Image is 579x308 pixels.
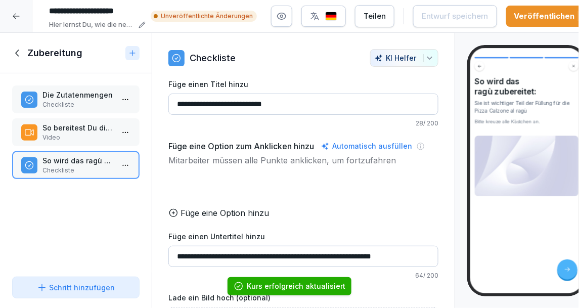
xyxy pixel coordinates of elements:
[475,136,579,196] img: ImageAndTextPreview.jpg
[422,11,488,22] div: Entwurf speichern
[168,154,438,166] p: Mitarbeiter müssen alle Punkte anklicken, um fortzufahren
[375,54,434,62] div: KI Helfer
[247,281,345,291] div: Kurs erfolgreich aktualisiert
[161,12,253,21] p: Unveröffentlichte Änderungen
[190,51,236,65] p: Checkliste
[355,5,394,27] button: Teilen
[168,140,314,152] h5: Füge eine Option zum Anklicken hinzu
[42,90,113,100] p: Die Zutatenmengen
[12,118,140,146] div: So bereitest Du die Pizza Calzone al ragù zuVideo
[12,151,140,179] div: So wird das ragù zubereitet:Checkliste
[27,47,82,59] h1: Zubereitung
[42,133,113,142] p: Video
[12,277,140,298] button: Schritt hinzufügen
[475,77,579,97] h4: So wird das ragù zubereitet:
[42,155,113,166] p: So wird das ragù zubereitet:
[168,119,438,128] p: 28 / 200
[181,207,269,219] p: Füge eine Option hinzu
[42,122,113,133] p: So bereitest Du die Pizza Calzone al ragù zu
[413,5,497,27] button: Entwurf speichern
[168,231,438,242] label: Füge einen Untertitel hinzu
[168,292,438,303] label: Lade ein Bild hoch (optional)
[168,79,438,90] label: Füge einen Titel hinzu
[168,271,438,280] p: 64 / 200
[475,118,579,125] div: Bitte kreuze alle Kästchen an.
[49,20,136,30] p: Hier lernst Du, wie die neue special Pizza Calzone al ragù zubereitet wird
[325,12,337,21] img: de.svg
[12,85,140,113] div: Die ZutatenmengenCheckliste
[42,166,113,175] p: Checkliste
[319,140,414,152] div: Automatisch ausfüllen
[37,282,115,293] div: Schritt hinzufügen
[475,100,579,115] p: Sie ist wichtiger Teil der Füllung für die Pizza Calzone al ragù
[42,100,113,109] p: Checkliste
[364,11,386,22] div: Teilen
[370,49,438,67] button: KI Helfer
